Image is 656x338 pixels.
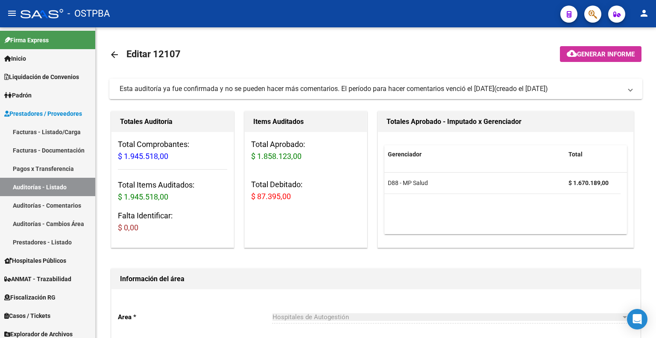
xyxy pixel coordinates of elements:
mat-icon: person [639,8,649,18]
span: Prestadores / Proveedores [4,109,82,118]
span: Generar informe [577,50,635,58]
button: Generar informe [560,46,641,62]
span: (creado el [DATE]) [494,84,548,94]
h3: Total Aprobado: [251,138,360,162]
h3: Total Items Auditados: [118,179,227,203]
datatable-header-cell: Total [565,145,621,164]
span: Fiscalización RG [4,293,56,302]
span: Total [568,151,583,158]
h3: Falta Identificar: [118,210,227,234]
p: Area * [118,312,272,322]
h1: Totales Auditoría [120,115,225,129]
span: Inicio [4,54,26,63]
mat-icon: cloud_download [567,48,577,59]
h3: Total Debitado: [251,179,360,203]
h1: Totales Aprobado - Imputado x Gerenciador [387,115,625,129]
span: $ 1.945.518,00 [118,152,168,161]
span: ANMAT - Trazabilidad [4,274,71,284]
span: $ 0,00 [118,223,138,232]
strong: $ 1.670.189,00 [568,179,609,186]
span: Editar 12107 [126,49,181,59]
span: - OSTPBA [67,4,110,23]
h3: Total Comprobantes: [118,138,227,162]
span: Padrón [4,91,32,100]
span: $ 87.395,00 [251,192,291,201]
span: Hospitales de Autogestión [272,313,349,321]
span: Firma Express [4,35,49,45]
h1: Información del área [120,272,632,286]
mat-icon: arrow_back [109,50,120,60]
span: Hospitales Públicos [4,256,66,265]
div: Open Intercom Messenger [627,309,647,329]
span: $ 1.945.518,00 [118,192,168,201]
span: Casos / Tickets [4,311,50,320]
span: Liquidación de Convenios [4,72,79,82]
span: D88 - MP Salud [388,179,428,186]
mat-icon: menu [7,8,17,18]
span: $ 1.858.123,00 [251,152,302,161]
h1: Items Auditados [253,115,358,129]
span: Gerenciador [388,151,422,158]
mat-expansion-panel-header: Esta auditoría ya fue confirmada y no se pueden hacer más comentarios. El período para hacer come... [109,79,642,99]
datatable-header-cell: Gerenciador [384,145,565,164]
div: Esta auditoría ya fue confirmada y no se pueden hacer más comentarios. El período para hacer come... [120,84,494,94]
